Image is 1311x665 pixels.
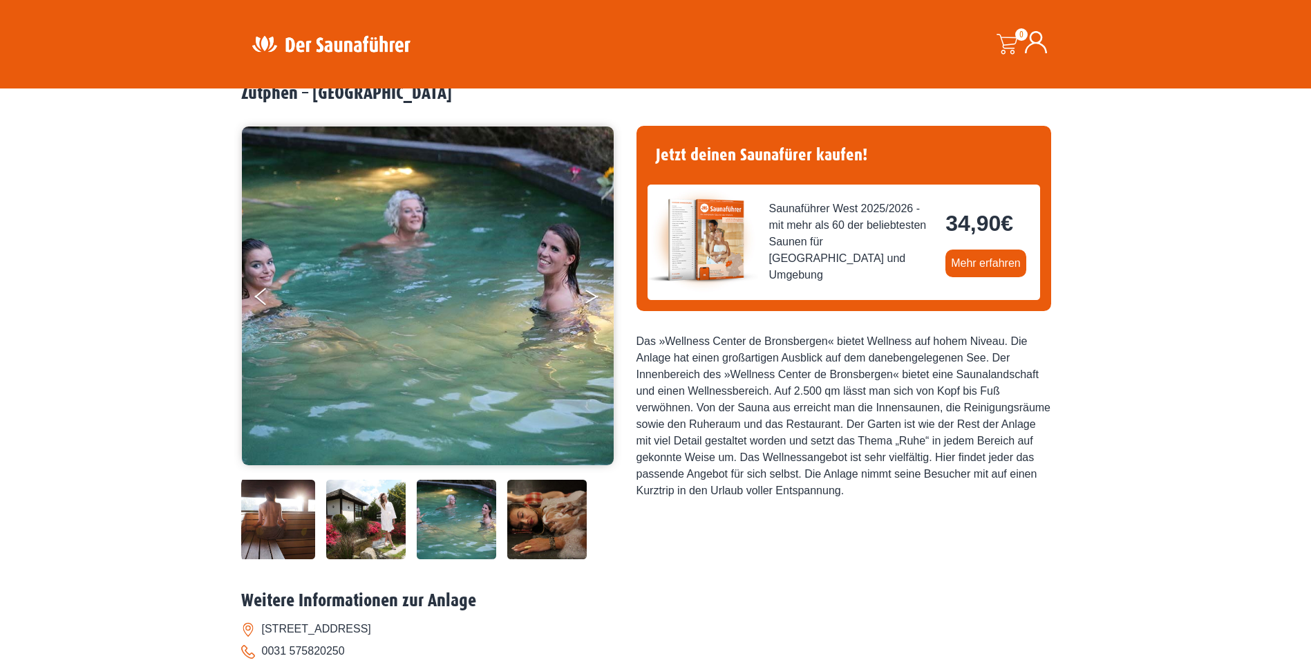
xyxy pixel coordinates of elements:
h2: Zutphen – [GEOGRAPHIC_DATA] [241,83,1071,104]
img: der-saunafuehrer-2025-west.jpg [648,185,758,295]
bdi: 34,90 [945,211,1013,236]
span: € [1001,211,1013,236]
h4: Jetzt deinen Saunafürer kaufen! [648,137,1040,174]
button: Previous [255,282,290,317]
li: 0031 575820250 [241,640,1071,662]
a: Mehr erfahren [945,250,1026,277]
div: Das »Wellness Center de Bronsbergen« bietet Wellness auf hohem Niveau. Die Anlage hat einen großa... [636,333,1051,499]
button: Next [584,282,619,317]
li: [STREET_ADDRESS] [241,618,1071,640]
h2: Weitere Informationen zur Anlage [241,590,1071,612]
span: 0 [1015,28,1028,41]
span: Saunaführer West 2025/2026 - mit mehr als 60 der beliebtesten Saunen für [GEOGRAPHIC_DATA] und Um... [769,200,935,283]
